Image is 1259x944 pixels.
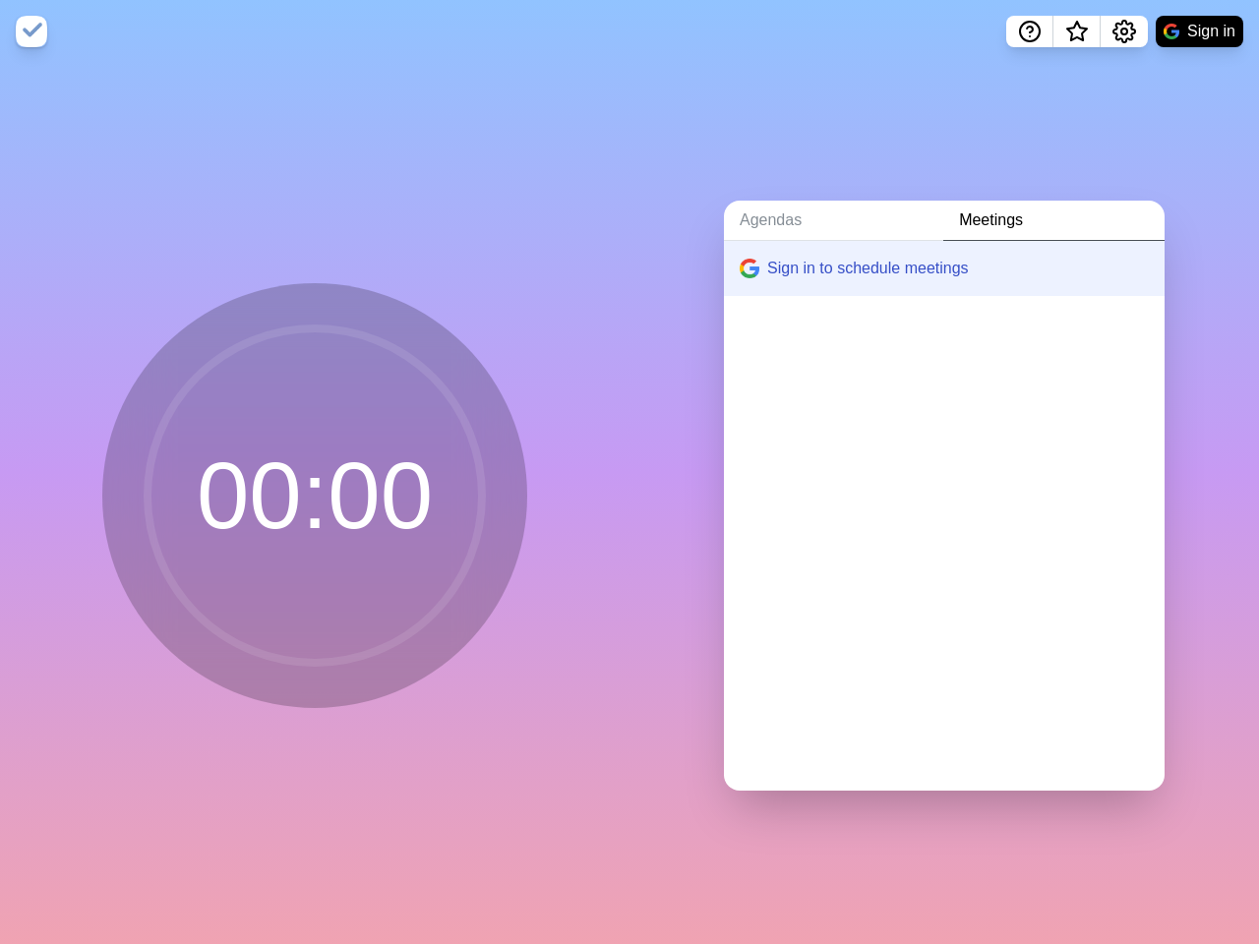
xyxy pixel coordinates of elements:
[1006,16,1053,47] button: Help
[724,241,1165,296] button: Sign in to schedule meetings
[1053,16,1101,47] button: What’s new
[1156,16,1243,47] button: Sign in
[740,259,759,278] img: google logo
[1101,16,1148,47] button: Settings
[943,201,1165,241] a: Meetings
[724,201,943,241] a: Agendas
[1164,24,1179,39] img: google logo
[16,16,47,47] img: timeblocks logo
